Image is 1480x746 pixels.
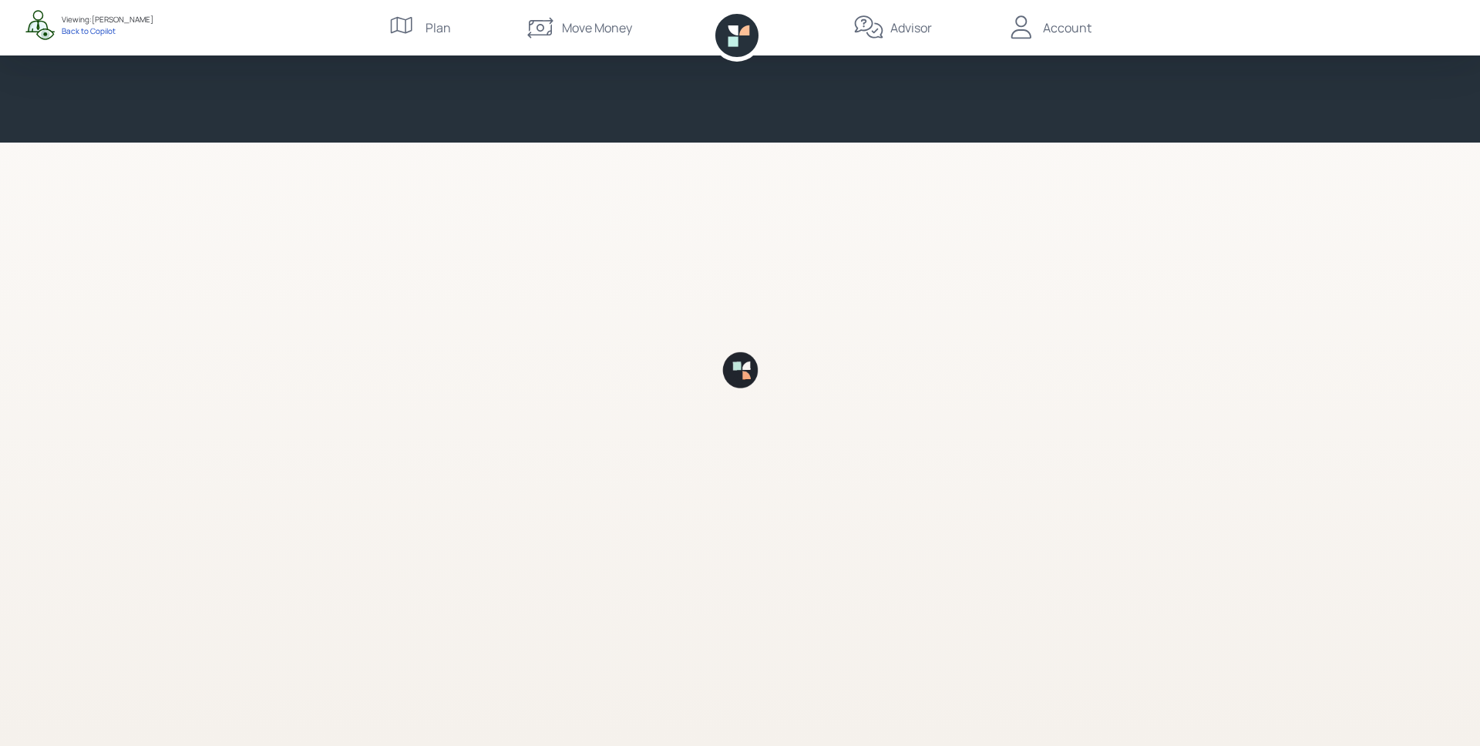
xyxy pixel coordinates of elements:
[562,18,632,37] div: Move Money
[425,18,451,37] div: Plan
[721,351,758,388] img: Retirable loading
[890,18,932,37] div: Advisor
[62,25,153,36] div: Back to Copilot
[1043,18,1091,37] div: Account
[62,14,153,25] div: Viewing: [PERSON_NAME]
